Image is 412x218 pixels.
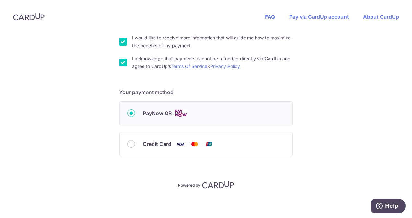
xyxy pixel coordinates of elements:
[363,14,399,20] a: About CardUp
[289,14,349,20] a: Pay via CardUp account
[188,140,201,148] img: Mastercard
[178,181,200,188] p: Powered by
[13,13,45,21] img: CardUp
[202,181,234,189] img: CardUp
[119,88,293,96] h5: Your payment method
[143,140,171,148] span: Credit Card
[132,55,293,70] label: I acknowledge that payments cannot be refunded directly via CardUp and agree to CardUp’s &
[265,14,275,20] a: FAQ
[127,140,285,148] div: Credit Card Visa Mastercard Union Pay
[143,109,172,117] span: PayNow QR
[371,199,406,215] iframe: Opens a widget where you can find more information
[174,109,187,117] img: Cards logo
[127,109,285,117] div: PayNow QR Cards logo
[202,140,215,148] img: Union Pay
[132,34,293,49] label: I would like to receive more information that will guide me how to maximize the benefits of my pa...
[171,63,207,69] a: Terms Of Service
[174,140,187,148] img: Visa
[210,63,240,69] a: Privacy Policy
